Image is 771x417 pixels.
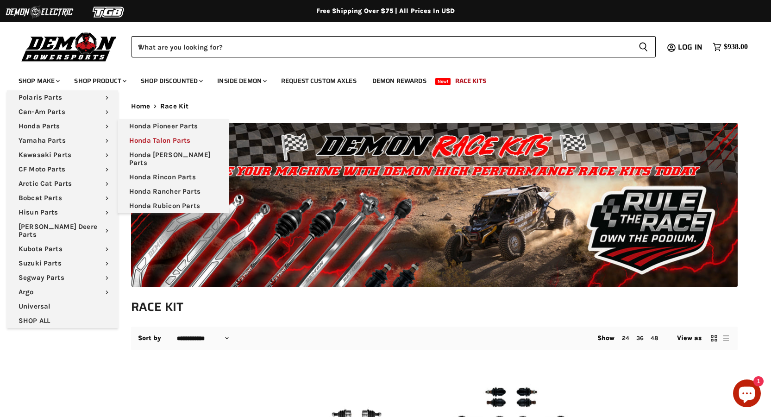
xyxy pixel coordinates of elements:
ul: Main menu [118,119,229,213]
a: Segway Parts [7,271,118,285]
a: Polaris Parts [7,90,118,105]
a: Shop Discounted [134,71,208,90]
span: $938.00 [724,43,748,51]
button: list view [721,334,731,343]
ul: Main menu [12,68,746,90]
a: Shop Make [12,71,65,90]
a: Suzuki Parts [7,256,118,271]
a: CF Moto Parts [7,162,118,177]
a: Honda [PERSON_NAME] Parts [118,148,229,170]
a: Log in [674,43,708,51]
label: Sort by [138,335,162,342]
span: Show [597,334,615,342]
a: Demon Rewards [365,71,433,90]
img: Race Kit [131,123,738,287]
a: Argo [7,285,118,299]
a: Arctic Cat Parts [7,177,118,191]
a: Universal [7,299,118,314]
a: Bobcat Parts [7,191,118,205]
nav: Collection utilities [131,327,738,350]
a: Honda Rancher Parts [118,184,229,199]
img: TGB Logo 2 [74,3,144,21]
a: Hisun Parts [7,205,118,220]
a: Honda Pioneer Parts [118,119,229,133]
span: New! [435,78,451,85]
a: $938.00 [708,40,752,54]
button: grid view [709,334,719,343]
a: Kawasaki Parts [7,148,118,162]
img: Demon Electric Logo 2 [5,3,74,21]
a: SHOP ALL [7,314,118,328]
a: 24 [622,335,629,341]
a: 36 [636,335,644,341]
a: Request Custom Axles [274,71,364,90]
a: Kubota Parts [7,242,118,256]
a: Honda Rubicon Parts [118,199,229,213]
div: Free Shipping Over $75 | All Prices In USD [15,7,756,15]
form: Product [132,36,656,57]
ul: Main menu [7,90,118,328]
a: Honda Parts [7,119,118,133]
a: [PERSON_NAME] Deere Parts [7,220,118,242]
span: Race Kit [160,102,188,110]
a: Yamaha Parts [7,133,118,148]
span: View as [677,335,702,342]
span: Log in [678,41,702,53]
h1: Race Kit [131,299,738,315]
a: Honda Rincon Parts [118,170,229,184]
a: Race Kits [448,71,493,90]
input: When autocomplete results are available use up and down arrows to review and enter to select [132,36,631,57]
a: Home [131,102,150,110]
a: 48 [651,335,658,341]
inbox-online-store-chat: Shopify online store chat [730,379,764,410]
a: Shop Product [67,71,132,90]
nav: Breadcrumbs [131,102,738,110]
a: Inside Demon [210,71,272,90]
button: Search [631,36,656,57]
a: Can-Am Parts [7,105,118,119]
img: Demon Powersports [19,30,120,63]
a: Honda Talon Parts [118,133,229,148]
